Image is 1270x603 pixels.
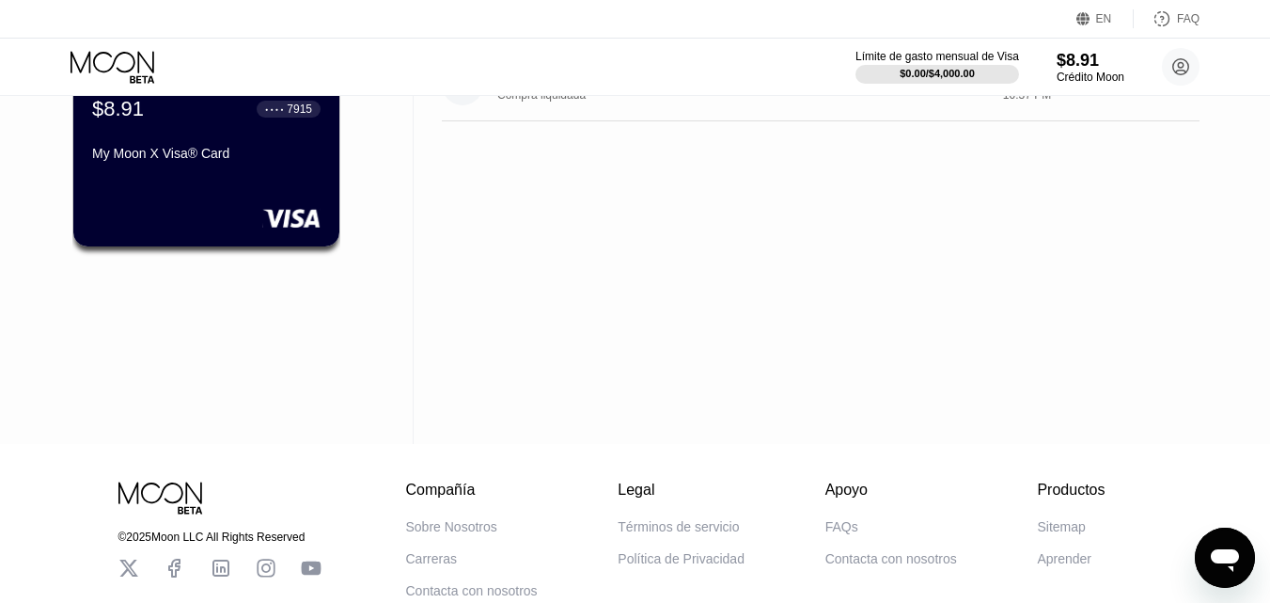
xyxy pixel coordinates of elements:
[1037,519,1085,534] div: Sitemap
[92,146,321,161] div: My Moon X Visa® Card
[855,50,1019,84] div: Límite de gasto mensual de Visa$0.00/$4,000.00
[406,551,457,566] div: Carreras
[618,482,745,499] div: Legal
[73,78,339,246] div: $8.91● ● ● ●7915My Moon X Visa® Card
[265,106,284,112] div: ● ● ● ●
[406,519,497,534] div: Sobre Nosotros
[618,551,745,566] div: Política de Privacidad
[825,551,957,566] div: Contacta con nosotros
[406,583,538,598] div: Contacta con nosotros
[618,519,739,534] div: Términos de servicio
[1057,71,1124,84] div: Crédito Moon
[118,531,321,544] div: © 2025 Moon LLC All Rights Reserved
[1037,551,1091,566] div: Aprender
[825,519,858,534] div: FAQs
[825,482,957,499] div: Apoyo
[406,482,538,499] div: Compañía
[1057,51,1124,71] div: $8.91
[855,50,1019,63] div: Límite de gasto mensual de Visa
[1037,482,1105,499] div: Productos
[92,97,144,121] div: $8.91
[1177,12,1199,25] div: FAQ
[1134,9,1199,28] div: FAQ
[1195,528,1255,588] iframe: Botón para iniciar la ventana de mensajería
[287,103,312,116] div: 7915
[1096,12,1112,25] div: EN
[900,68,975,79] div: $0.00 / $4,000.00
[1076,9,1134,28] div: EN
[1057,51,1124,84] div: $8.91Crédito Moon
